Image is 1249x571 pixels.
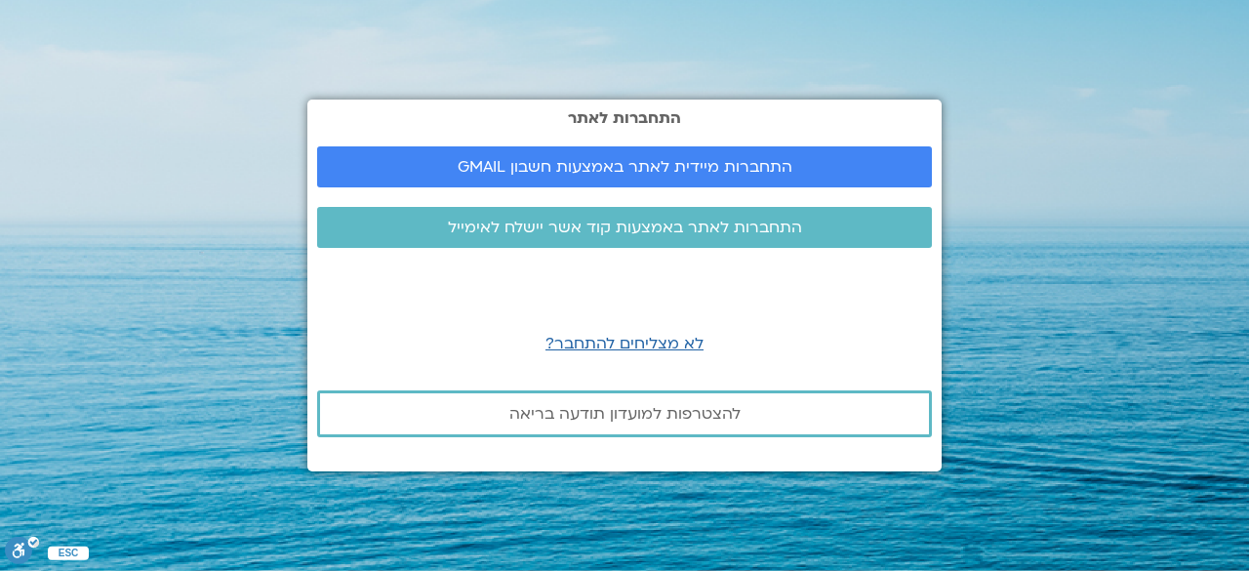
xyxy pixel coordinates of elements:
a: התחברות מיידית לאתר באמצעות חשבון GMAIL [317,146,932,187]
span: התחברות לאתר באמצעות קוד אשר יישלח לאימייל [448,219,802,236]
a: התחברות לאתר באמצעות קוד אשר יישלח לאימייל [317,207,932,248]
span: להצטרפות למועדון תודעה בריאה [509,405,741,423]
span: התחברות מיידית לאתר באמצעות חשבון GMAIL [458,158,792,176]
h2: התחברות לאתר [317,109,932,127]
a: להצטרפות למועדון תודעה בריאה [317,390,932,437]
a: לא מצליחים להתחבר? [545,333,704,354]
